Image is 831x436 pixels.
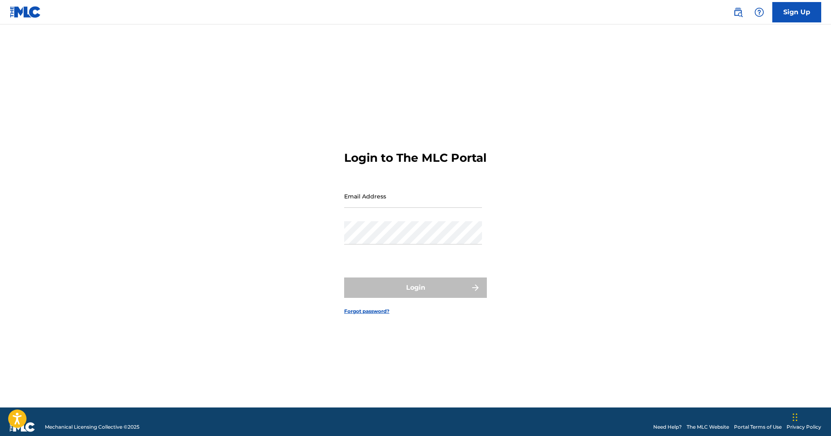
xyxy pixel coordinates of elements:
a: Forgot password? [344,308,389,315]
a: The MLC Website [687,423,729,431]
img: logo [10,422,35,432]
img: help [754,7,764,17]
a: Portal Terms of Use [734,423,782,431]
a: Need Help? [653,423,682,431]
a: Sign Up [772,2,821,22]
div: Drag [793,405,798,429]
a: Privacy Policy [787,423,821,431]
h3: Login to The MLC Portal [344,151,486,165]
div: Help [751,4,767,20]
iframe: Chat Widget [790,397,831,436]
img: search [733,7,743,17]
span: Mechanical Licensing Collective © 2025 [45,423,139,431]
img: MLC Logo [10,6,41,18]
a: Public Search [730,4,746,20]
